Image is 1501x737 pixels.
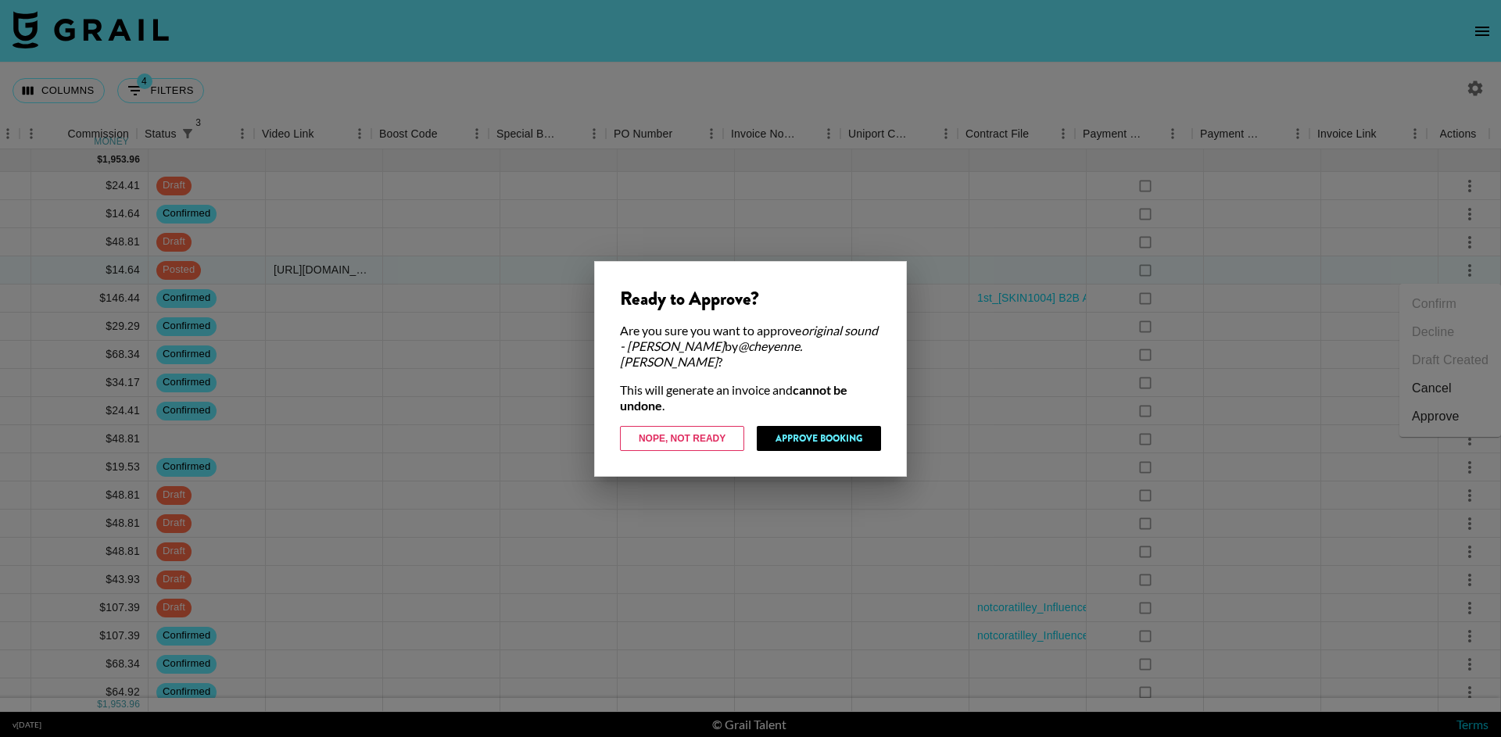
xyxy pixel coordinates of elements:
button: Approve Booking [757,426,881,451]
button: Nope, Not Ready [620,426,744,451]
em: @ cheyenne.[PERSON_NAME] [620,338,802,369]
div: Ready to Approve? [620,287,881,310]
strong: cannot be undone [620,382,847,413]
div: Are you sure you want to approve by ? [620,323,881,370]
em: original sound - [PERSON_NAME] [620,323,878,353]
div: This will generate an invoice and . [620,382,881,413]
